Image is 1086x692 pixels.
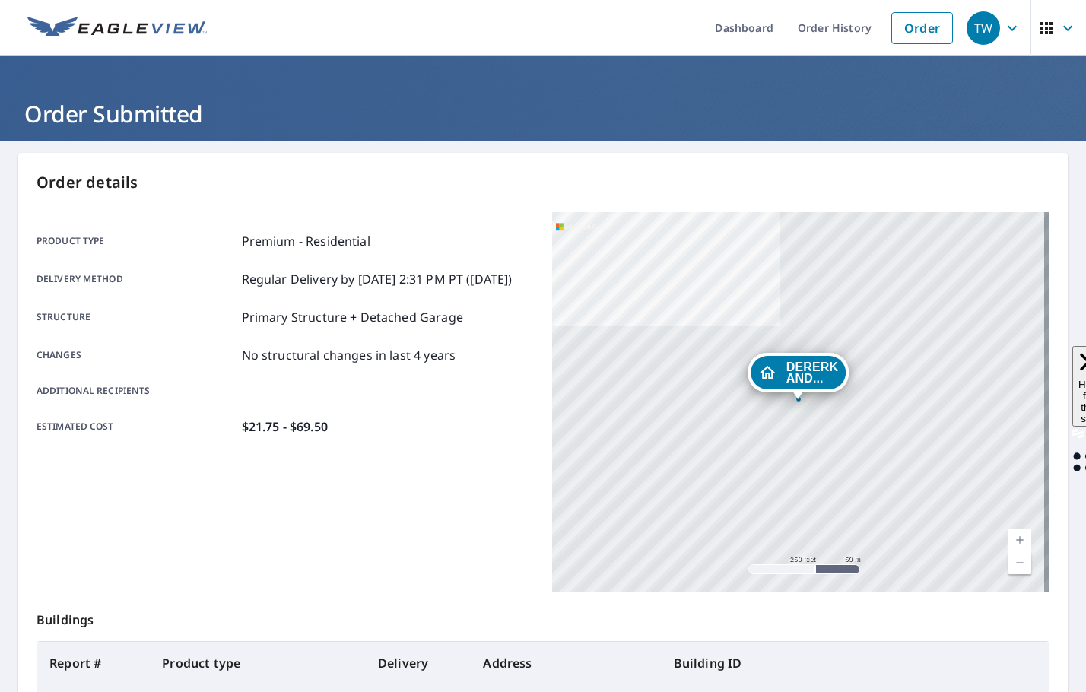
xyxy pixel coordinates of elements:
[37,642,150,684] th: Report #
[1008,551,1031,574] a: Current Level 17, Zoom Out
[18,98,1068,129] h1: Order Submitted
[471,642,661,684] th: Address
[37,308,236,326] p: Structure
[37,384,236,398] p: Additional recipients
[242,346,456,364] p: No structural changes in last 4 years
[786,361,839,384] span: DERERK AND...
[150,642,366,684] th: Product type
[242,308,463,326] p: Primary Structure + Detached Garage
[37,270,236,288] p: Delivery method
[242,417,328,436] p: $21.75 - $69.50
[366,642,471,684] th: Delivery
[662,642,1049,684] th: Building ID
[748,353,849,400] div: Dropped pin, building DERERK AND DIANA BURNY (DETACHED), Residential property, 284 W Clarkston Rd...
[1008,529,1031,551] a: Current Level 17, Zoom In
[27,17,207,40] img: EV Logo
[37,171,1049,194] p: Order details
[37,417,236,436] p: Estimated cost
[37,232,236,250] p: Product type
[242,270,513,288] p: Regular Delivery by [DATE] 2:31 PM PT ([DATE])
[242,232,370,250] p: Premium - Residential
[37,346,236,364] p: Changes
[37,592,1049,641] p: Buildings
[967,11,1000,45] div: TW
[891,12,953,44] a: Order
